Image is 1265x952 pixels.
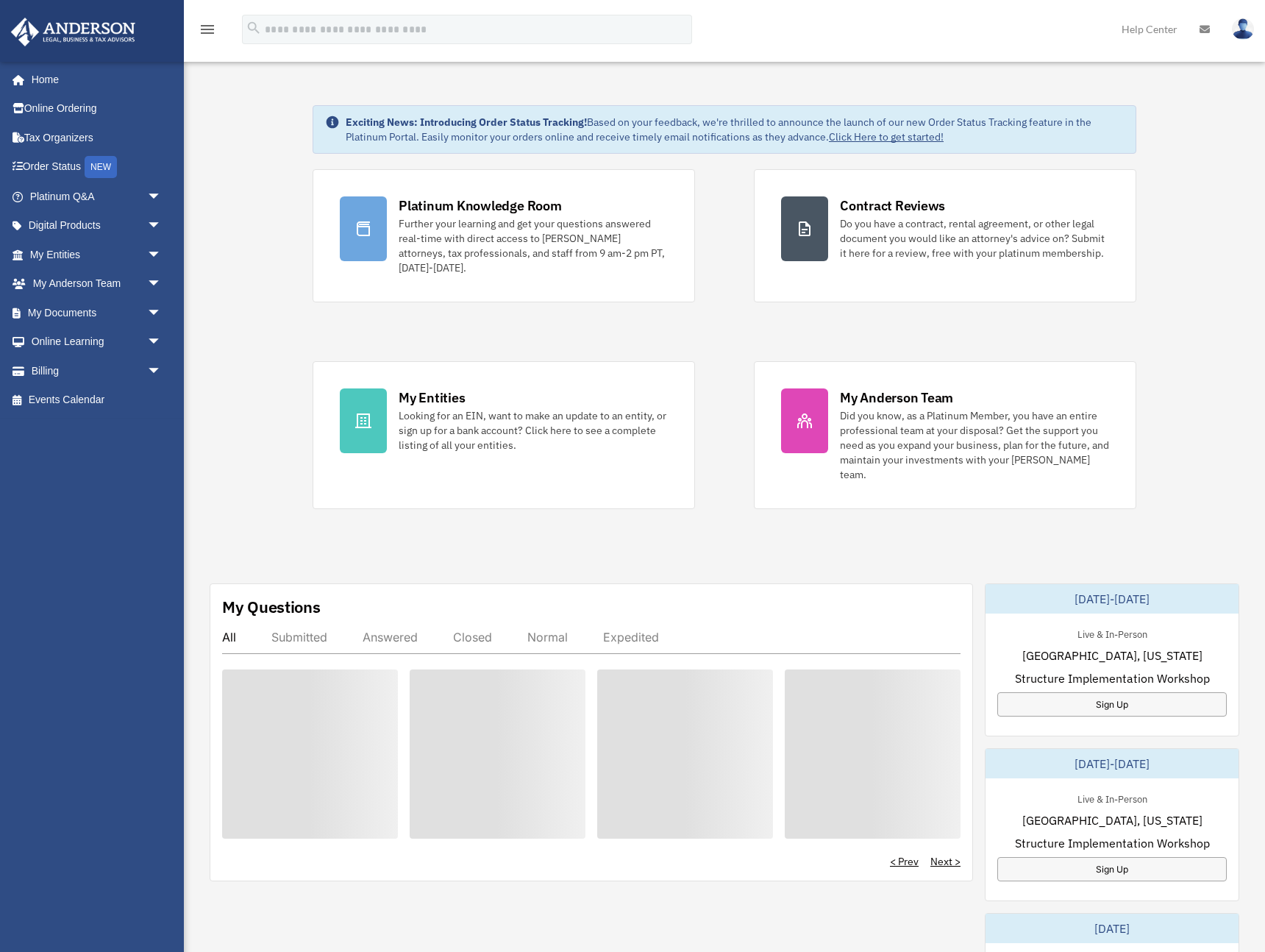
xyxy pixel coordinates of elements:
[147,211,177,241] span: arrow_drop_down
[199,26,216,38] a: menu
[399,408,668,452] div: Looking for an EIN, want to make an update to an entity, or sign up for a bank account? Click her...
[986,749,1239,778] div: [DATE]-[DATE]
[10,152,184,182] a: Order StatusNEW
[222,596,321,618] div: My Questions
[890,854,919,869] a: < Prev
[986,584,1239,614] div: [DATE]-[DATE]
[147,269,177,299] span: arrow_drop_down
[199,21,216,38] i: menu
[147,240,177,270] span: arrow_drop_down
[603,630,659,644] div: Expedited
[840,196,945,215] div: Contract Reviews
[1066,625,1159,641] div: Live & In-Person
[10,298,184,327] a: My Documentsarrow_drop_down
[147,356,177,386] span: arrow_drop_down
[527,630,568,644] div: Normal
[7,18,140,46] img: Anderson Advisors Platinum Portal
[829,130,944,143] a: Click Here to get started!
[363,630,418,644] div: Answered
[997,692,1227,717] a: Sign Up
[10,123,184,152] a: Tax Organizers
[10,240,184,269] a: My Entitiesarrow_drop_down
[453,630,492,644] div: Closed
[10,327,184,357] a: Online Learningarrow_drop_down
[85,156,117,178] div: NEW
[246,20,262,36] i: search
[147,298,177,328] span: arrow_drop_down
[10,65,177,94] a: Home
[10,211,184,241] a: Digital Productsarrow_drop_down
[10,269,184,299] a: My Anderson Teamarrow_drop_down
[346,116,587,129] strong: Exciting News: Introducing Order Status Tracking!
[10,356,184,386] a: Billingarrow_drop_down
[399,388,465,407] div: My Entities
[930,854,961,869] a: Next >
[147,327,177,358] span: arrow_drop_down
[1066,790,1159,806] div: Live & In-Person
[271,630,327,644] div: Submitted
[222,630,236,644] div: All
[10,94,184,124] a: Online Ordering
[997,857,1227,881] a: Sign Up
[399,216,668,275] div: Further your learning and get your questions answered real-time with direct access to [PERSON_NAM...
[986,914,1239,943] div: [DATE]
[1015,834,1210,852] span: Structure Implementation Workshop
[1022,811,1202,829] span: [GEOGRAPHIC_DATA], [US_STATE]
[399,196,562,215] div: Platinum Knowledge Room
[1022,647,1202,664] span: [GEOGRAPHIC_DATA], [US_STATE]
[754,361,1136,509] a: My Anderson Team Did you know, as a Platinum Member, you have an entire professional team at your...
[1232,18,1254,40] img: User Pic
[313,169,695,302] a: Platinum Knowledge Room Further your learning and get your questions answered real-time with dire...
[840,388,953,407] div: My Anderson Team
[840,216,1109,260] div: Do you have a contract, rental agreement, or other legal document you would like an attorney's ad...
[1015,669,1210,687] span: Structure Implementation Workshop
[147,182,177,212] span: arrow_drop_down
[754,169,1136,302] a: Contract Reviews Do you have a contract, rental agreement, or other legal document you would like...
[313,361,695,509] a: My Entities Looking for an EIN, want to make an update to an entity, or sign up for a bank accoun...
[10,386,184,415] a: Events Calendar
[840,408,1109,482] div: Did you know, as a Platinum Member, you have an entire professional team at your disposal? Get th...
[10,182,184,211] a: Platinum Q&Aarrow_drop_down
[346,115,1124,144] div: Based on your feedback, we're thrilled to announce the launch of our new Order Status Tracking fe...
